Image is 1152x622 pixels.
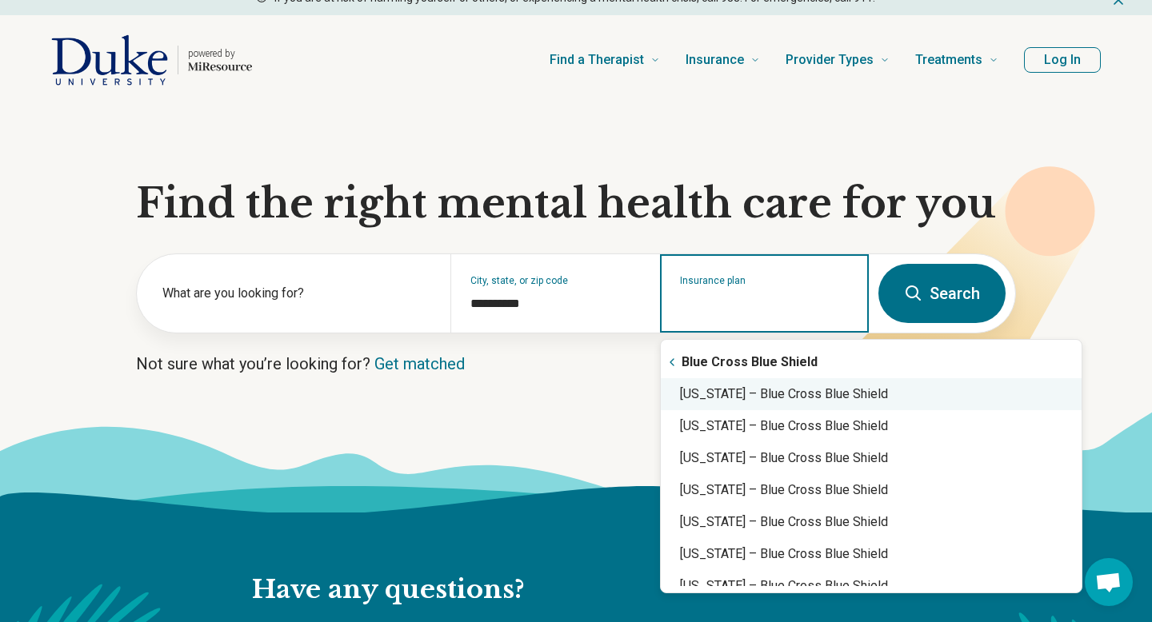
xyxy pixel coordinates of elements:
[661,346,1082,586] div: Suggestions
[661,442,1082,474] div: [US_STATE] – Blue Cross Blue Shield
[1024,47,1101,73] button: Log In
[686,49,744,71] span: Insurance
[661,346,1082,378] div: Blue Cross Blue Shield
[661,506,1082,538] div: [US_STATE] – Blue Cross Blue Shield
[162,284,431,303] label: What are you looking for?
[786,49,874,71] span: Provider Types
[51,34,252,86] a: Home page
[252,573,862,607] h2: Have any questions?
[661,474,1082,506] div: [US_STATE] – Blue Cross Blue Shield
[550,49,644,71] span: Find a Therapist
[374,354,465,373] a: Get matched
[915,49,982,71] span: Treatments
[1085,558,1133,606] div: Open chat
[661,538,1082,570] div: [US_STATE] – Blue Cross Blue Shield
[188,47,252,60] p: powered by
[661,570,1082,602] div: [US_STATE] – Blue Cross Blue Shield
[661,410,1082,442] div: [US_STATE] – Blue Cross Blue Shield
[661,378,1082,410] div: [US_STATE] – Blue Cross Blue Shield
[136,180,1016,228] h1: Find the right mental health care for you
[878,264,1006,323] button: Search
[136,353,1016,375] p: Not sure what you’re looking for?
